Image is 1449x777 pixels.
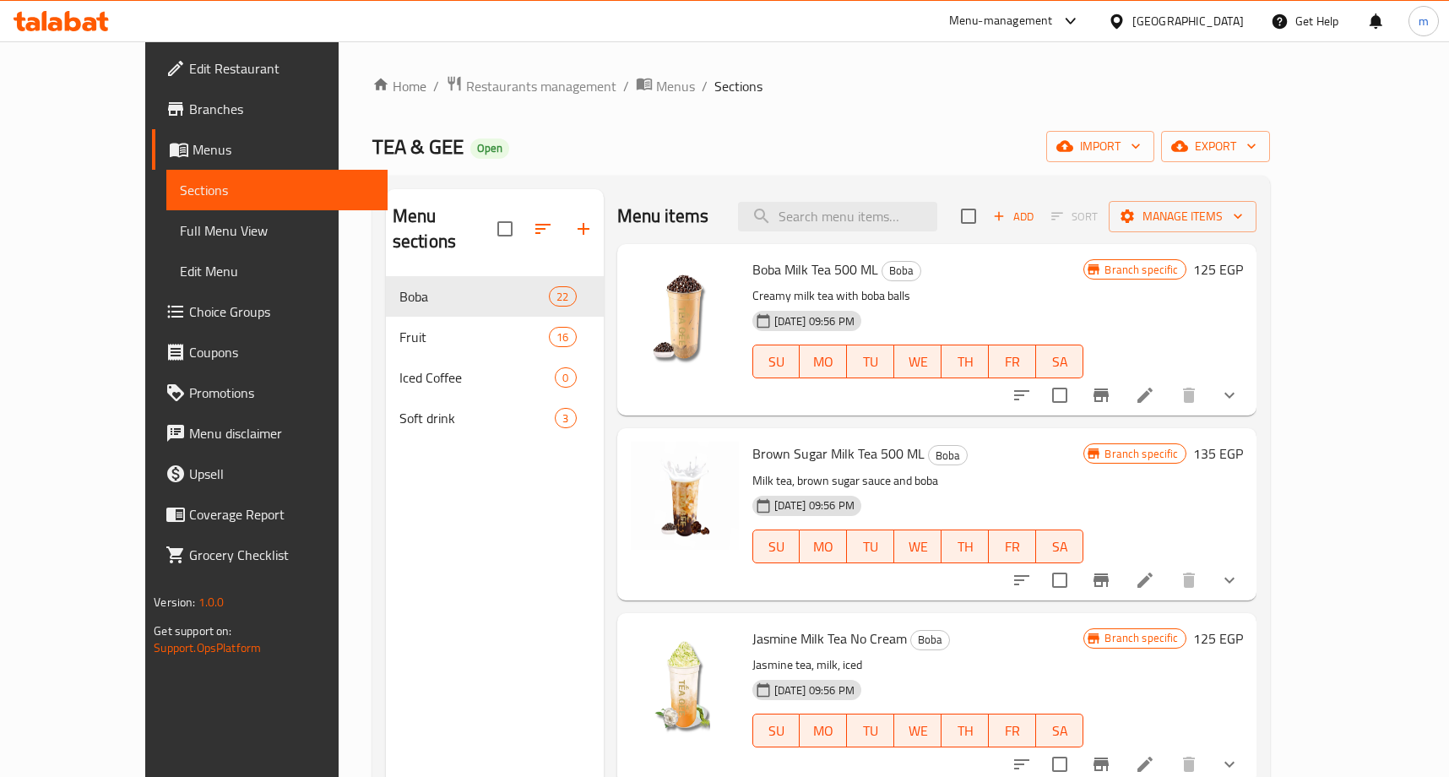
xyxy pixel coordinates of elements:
[198,591,225,613] span: 1.0.0
[1135,570,1155,590] a: Edit menu item
[550,329,575,345] span: 16
[550,289,575,305] span: 22
[152,372,388,413] a: Promotions
[386,269,604,445] nav: Menu sections
[563,209,604,249] button: Add section
[986,204,1040,230] span: Add item
[1036,345,1083,378] button: SA
[623,76,629,96] li: /
[1036,714,1083,747] button: SA
[847,530,894,563] button: TU
[180,180,374,200] span: Sections
[948,535,982,559] span: TH
[399,367,556,388] span: Iced Coffee
[752,530,800,563] button: SU
[847,345,894,378] button: TU
[1169,560,1209,600] button: delete
[1001,375,1042,416] button: sort-choices
[1169,375,1209,416] button: delete
[752,285,1084,307] p: Creamy milk tea with boba balls
[768,497,861,513] span: [DATE] 09:56 PM
[1209,375,1250,416] button: show more
[523,209,563,249] span: Sort sections
[399,408,556,428] span: Soft drink
[800,714,847,747] button: MO
[152,332,388,372] a: Coupons
[910,630,950,650] div: Boba
[636,75,695,97] a: Menus
[549,327,576,347] div: items
[399,286,549,307] span: Boba
[154,620,231,642] span: Get support on:
[166,170,388,210] a: Sections
[1193,442,1243,465] h6: 135 EGP
[806,719,840,743] span: MO
[1043,535,1077,559] span: SA
[714,76,762,96] span: Sections
[1193,258,1243,281] h6: 125 EGP
[951,198,986,234] span: Select section
[1122,206,1243,227] span: Manage items
[1098,446,1185,462] span: Branch specific
[1193,627,1243,650] h6: 125 EGP
[806,350,840,374] span: MO
[894,714,942,747] button: WE
[393,204,497,254] h2: Menu sections
[466,76,616,96] span: Restaurants management
[768,313,861,329] span: [DATE] 09:56 PM
[555,367,576,388] div: items
[1209,560,1250,600] button: show more
[372,128,464,166] span: TEA & GEE
[1040,204,1109,230] span: Select section first
[768,682,861,698] span: [DATE] 09:56 PM
[399,327,549,347] div: Fruit
[949,11,1053,31] div: Menu-management
[470,139,509,159] div: Open
[152,48,388,89] a: Edit Restaurant
[911,630,949,649] span: Boba
[752,441,925,466] span: Brown Sugar Milk Tea 500 ML
[1419,12,1429,30] span: m
[189,545,374,565] span: Grocery Checklist
[928,445,968,465] div: Boba
[1042,562,1077,598] span: Select to update
[738,202,937,231] input: search
[189,383,374,403] span: Promotions
[1161,131,1270,162] button: export
[948,719,982,743] span: TH
[386,276,604,317] div: Boba22
[152,454,388,494] a: Upsell
[189,464,374,484] span: Upsell
[1219,385,1240,405] svg: Show Choices
[1081,560,1121,600] button: Branch-specific-item
[166,251,388,291] a: Edit Menu
[631,627,739,735] img: Jasmine Milk Tea No Cream
[882,261,920,280] span: Boba
[386,317,604,357] div: Fruit16
[996,350,1029,374] span: FR
[180,220,374,241] span: Full Menu View
[752,655,1084,676] p: Jasmine tea, milk, iced
[1132,12,1244,30] div: [GEOGRAPHIC_DATA]
[702,76,708,96] li: /
[894,345,942,378] button: WE
[989,530,1036,563] button: FR
[1060,136,1141,157] span: import
[752,345,800,378] button: SU
[152,129,388,170] a: Menus
[901,719,935,743] span: WE
[854,350,887,374] span: TU
[990,207,1036,226] span: Add
[901,350,935,374] span: WE
[617,204,709,229] h2: Menu items
[1098,262,1185,278] span: Branch specific
[752,257,878,282] span: Boba Milk Tea 500 ML
[386,398,604,438] div: Soft drink3
[656,76,695,96] span: Menus
[154,637,261,659] a: Support.OpsPlatform
[189,58,374,79] span: Edit Restaurant
[152,413,388,454] a: Menu disclaimer
[1036,530,1083,563] button: SA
